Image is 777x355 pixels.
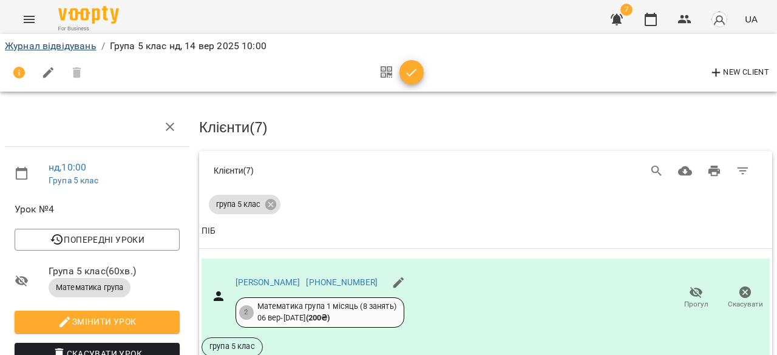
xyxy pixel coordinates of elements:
a: Журнал відвідувань [5,40,97,52]
span: Група 5 клас ( 60 хв. ) [49,264,180,279]
button: Скасувати [721,281,770,315]
li: / [101,39,105,53]
span: ПІБ [202,224,770,238]
div: 2 [239,305,254,320]
p: Група 5 клас нд, 14 вер 2025 10:00 [110,39,266,53]
span: UA [745,13,758,25]
b: ( 200 ₴ ) [306,313,330,322]
span: Прогул [684,299,708,309]
button: Фільтр [728,157,758,186]
a: [PERSON_NAME] [236,277,300,287]
button: New Client [706,63,772,83]
h3: Клієнти ( 7 ) [199,120,772,135]
a: нд , 10:00 [49,161,86,173]
button: Друк [700,157,729,186]
span: група 5 клас [209,199,268,210]
div: ПІБ [202,224,215,238]
div: Sort [202,224,215,238]
button: Попередні уроки [15,229,180,251]
span: For Business [58,25,119,33]
a: [PHONE_NUMBER] [306,277,378,287]
div: Table Toolbar [199,151,772,190]
span: 7 [620,4,633,16]
div: Клієнти ( 7 ) [214,164,448,177]
div: група 5 клас [209,195,280,214]
button: Завантажити CSV [671,157,700,186]
a: Група 5 клас [49,175,98,185]
button: UA [740,8,762,30]
span: Урок №4 [15,202,180,217]
button: Змінити урок [15,311,180,333]
span: Математика група [49,282,131,293]
button: Search [642,157,671,186]
img: Voopty Logo [58,6,119,24]
button: Menu [15,5,44,34]
nav: breadcrumb [5,39,772,53]
img: avatar_s.png [711,11,728,28]
span: Скасувати [728,299,763,309]
div: Математика група 1 місяць (8 занять) 06 вер - [DATE] [257,301,396,323]
span: Попередні уроки [24,232,170,247]
span: Змінити урок [24,314,170,329]
span: New Client [709,66,769,80]
button: Прогул [671,281,721,315]
span: група 5 клас [202,341,262,352]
